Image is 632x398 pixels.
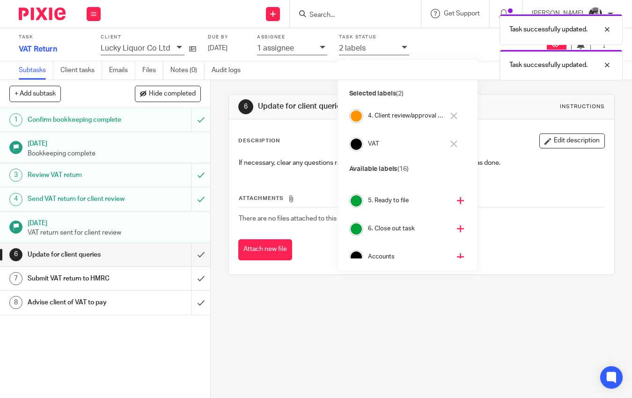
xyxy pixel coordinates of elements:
[9,296,22,309] div: 8
[101,44,170,52] p: Lucky Liquor Co Ltd
[257,44,294,52] p: 1 assignee
[170,61,205,80] a: Notes (0)
[9,169,22,182] div: 3
[560,103,605,111] div: Instructions
[239,158,604,168] p: If necessary, clear any questions raised by the client. Otherwise mark the subtask as done.
[208,45,228,52] span: [DATE]
[19,7,66,20] img: Pixie
[238,99,253,114] div: 6
[239,196,284,201] span: Attachments
[349,89,466,99] p: Selected labels
[238,239,292,260] button: Attach new file
[208,34,245,40] label: Due by
[19,34,89,40] label: Task
[509,60,588,70] p: Task successfully updated.
[28,192,131,206] h1: Send VAT return for client review
[397,166,408,172] span: (16)
[539,133,605,148] button: Edit description
[239,215,352,222] span: There are no files attached to this task.
[135,86,201,102] button: Hide completed
[257,34,327,40] label: Assignee
[109,61,135,80] a: Emails
[588,7,603,22] img: IMG_7103.jpg
[368,196,450,205] h4: 5. Ready to file
[368,111,444,120] h4: 4. Client review/approval needed
[9,272,22,285] div: 7
[9,86,61,102] button: + Add subtask
[19,61,53,80] a: Subtasks
[396,90,404,97] span: (2)
[142,61,163,80] a: Files
[149,90,196,98] span: Hide completed
[60,61,102,80] a: Client tasks
[258,102,441,111] h1: Update for client queries
[368,252,450,261] h4: Accounts
[509,25,588,34] p: Task successfully updated.
[238,137,280,145] p: Description
[28,113,131,127] h1: Confirm bookkeeping complete
[28,295,131,310] h1: Advise client of VAT to pay
[212,61,248,80] a: Audit logs
[28,272,131,286] h1: Submit VAT return to HMRC
[28,137,201,148] h1: [DATE]
[9,113,22,126] div: 1
[28,228,201,237] p: VAT return sent for client review
[28,248,131,262] h1: Update for client queries
[349,164,466,174] p: Available labels
[9,248,22,261] div: 6
[9,193,22,206] div: 4
[28,168,131,182] h1: Review VAT return
[101,34,196,40] label: Client
[28,149,201,158] p: Bookkeeping complete
[368,140,444,148] h4: VAT
[368,224,450,233] h4: 6. Close out task
[28,216,201,228] h1: [DATE]
[309,11,393,20] input: Search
